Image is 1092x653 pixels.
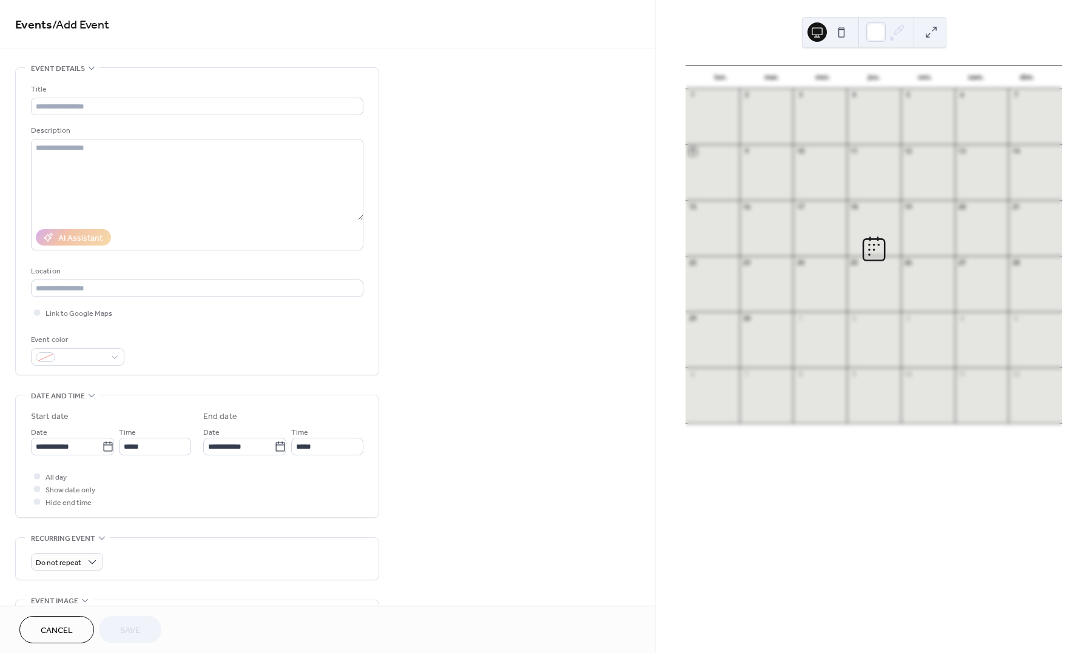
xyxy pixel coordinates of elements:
[695,65,746,89] div: lun.
[743,92,751,100] div: 2
[743,315,751,323] div: 30
[1012,315,1020,323] div: 5
[951,65,1002,89] div: sam.
[904,92,912,100] div: 5
[689,259,697,267] div: 22
[1012,371,1020,380] div: 12
[31,532,95,545] span: Recurring event
[797,203,805,212] div: 17
[900,65,951,89] div: ven.
[958,371,966,380] div: 11
[15,13,52,37] a: Events
[743,147,751,156] div: 9
[19,616,94,643] button: Cancel
[797,147,805,156] div: 10
[31,265,361,278] div: Location
[797,315,805,323] div: 1
[36,556,81,570] span: Do not repeat
[31,426,47,439] span: Date
[958,259,966,267] div: 27
[119,426,136,439] span: Time
[45,484,95,497] span: Show date only
[689,203,697,212] div: 15
[851,92,859,100] div: 4
[45,471,67,484] span: All day
[848,65,899,89] div: jeu.
[904,147,912,156] div: 12
[851,203,859,212] div: 18
[958,203,966,212] div: 20
[689,92,697,100] div: 1
[1012,92,1020,100] div: 7
[1012,259,1020,267] div: 28
[689,315,697,323] div: 29
[52,13,109,37] span: / Add Event
[851,259,859,267] div: 25
[797,259,805,267] div: 24
[851,147,859,156] div: 11
[31,83,361,96] div: Title
[31,124,361,137] div: Description
[958,315,966,323] div: 4
[203,410,237,423] div: End date
[851,371,859,380] div: 9
[904,259,912,267] div: 26
[797,65,848,89] div: mer.
[1002,65,1053,89] div: dim.
[904,371,912,380] div: 10
[743,371,751,380] div: 7
[958,92,966,100] div: 6
[31,595,78,608] span: Event image
[797,371,805,380] div: 8
[797,92,805,100] div: 3
[45,497,92,509] span: Hide end time
[203,426,220,439] span: Date
[45,307,112,320] span: Link to Google Maps
[743,259,751,267] div: 23
[851,315,859,323] div: 2
[31,410,69,423] div: Start date
[904,203,912,212] div: 19
[1012,147,1020,156] div: 14
[41,625,73,637] span: Cancel
[743,203,751,212] div: 16
[31,62,85,75] span: Event details
[746,65,797,89] div: mar.
[1012,203,1020,212] div: 21
[31,390,85,403] span: Date and time
[31,333,122,346] div: Event color
[689,147,697,156] div: 8
[291,426,308,439] span: Time
[904,315,912,323] div: 3
[689,371,697,380] div: 6
[958,147,966,156] div: 13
